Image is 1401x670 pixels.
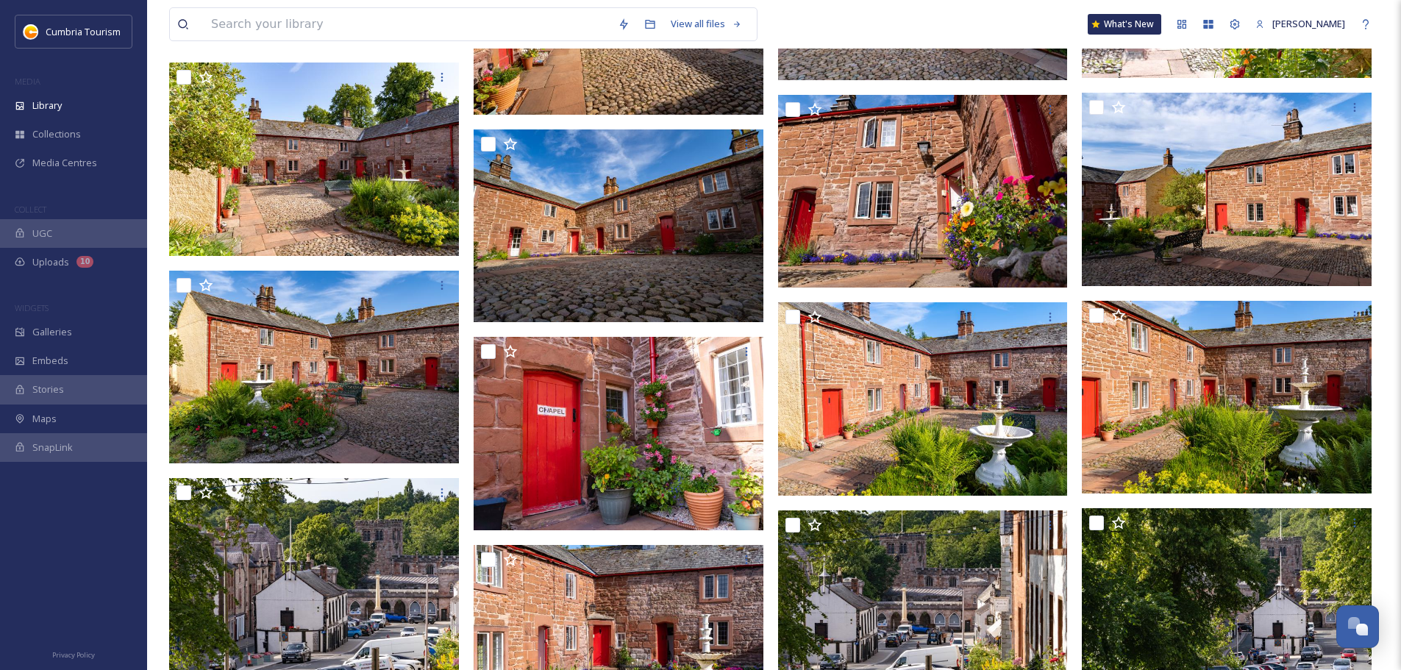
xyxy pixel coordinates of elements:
[1248,10,1352,38] a: [PERSON_NAME]
[778,302,1068,496] img: Attract and Disperse (425 of 1364).jpg
[32,354,68,368] span: Embeds
[15,204,46,215] span: COLLECT
[1336,605,1379,648] button: Open Chat
[32,325,72,339] span: Galleries
[1082,301,1372,494] img: Attract and Disperse (424 of 1364).jpg
[663,10,749,38] a: View all files
[52,645,95,663] a: Privacy Policy
[46,25,121,38] span: Cumbria Tourism
[32,156,97,170] span: Media Centres
[32,227,52,240] span: UGC
[15,76,40,87] span: MEDIA
[15,302,49,313] span: WIDGETS
[32,255,69,269] span: Uploads
[24,24,38,39] img: images.jpg
[32,127,81,141] span: Collections
[32,441,73,455] span: SnapLink
[169,63,459,256] img: Attract and Disperse (431 of 1364).jpg
[32,382,64,396] span: Stories
[1088,14,1161,35] a: What's New
[52,650,95,660] span: Privacy Policy
[32,99,62,113] span: Library
[1082,93,1372,286] img: Attract and Disperse (428 of 1364).jpg
[76,256,93,268] div: 10
[474,337,763,530] img: Attract and Disperse (430 of 1364).jpg
[32,412,57,426] span: Maps
[1272,17,1345,30] span: [PERSON_NAME]
[169,270,459,463] img: Attract and Disperse (427 of 1364).jpg
[474,129,763,323] img: Attract and Disperse (434 of 1364).jpg
[778,95,1068,288] img: Attract and Disperse (429 of 1364).jpg
[204,8,610,40] input: Search your library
